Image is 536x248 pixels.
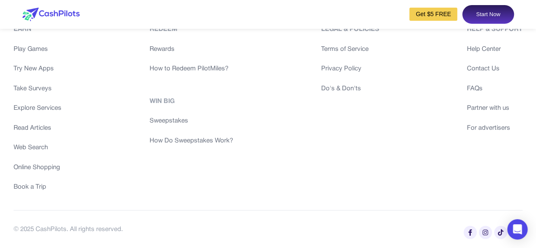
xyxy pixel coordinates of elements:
a: How to Redeem PilotMiles? [150,64,233,74]
a: Terms of Service [321,45,379,54]
a: Read Articles [14,123,61,133]
a: Privacy Policy [321,64,379,74]
a: Take Surveys [14,84,61,94]
div: © 2025 CashPilots. All rights reserved. [14,225,123,234]
a: Play Games [14,45,61,54]
a: Sweepstakes [150,116,233,126]
a: Explore Services [14,103,61,113]
img: logo [22,8,80,21]
a: Rewards [150,45,233,54]
a: Do's & Don'ts [321,84,379,94]
div: Earn [14,25,61,34]
a: Contact Us [467,64,522,74]
a: Web Search [14,143,61,153]
a: Help Center [467,45,522,54]
a: Partner with us [467,103,522,113]
div: Redeem [150,25,233,34]
a: Start Now [462,5,514,24]
div: Help & Support [467,25,522,34]
a: How Do Sweepstakes Work? [150,136,233,146]
a: Get $5 FREE [409,8,457,21]
a: Online Shopping [14,163,61,173]
a: Book a Trip [14,182,61,192]
a: For advertisers [467,123,522,133]
div: Win Big [150,97,233,106]
a: FAQs [467,84,522,94]
div: Open Intercom Messenger [507,219,528,240]
div: Legal & Policies [321,25,379,34]
a: Try New Apps [14,64,61,74]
